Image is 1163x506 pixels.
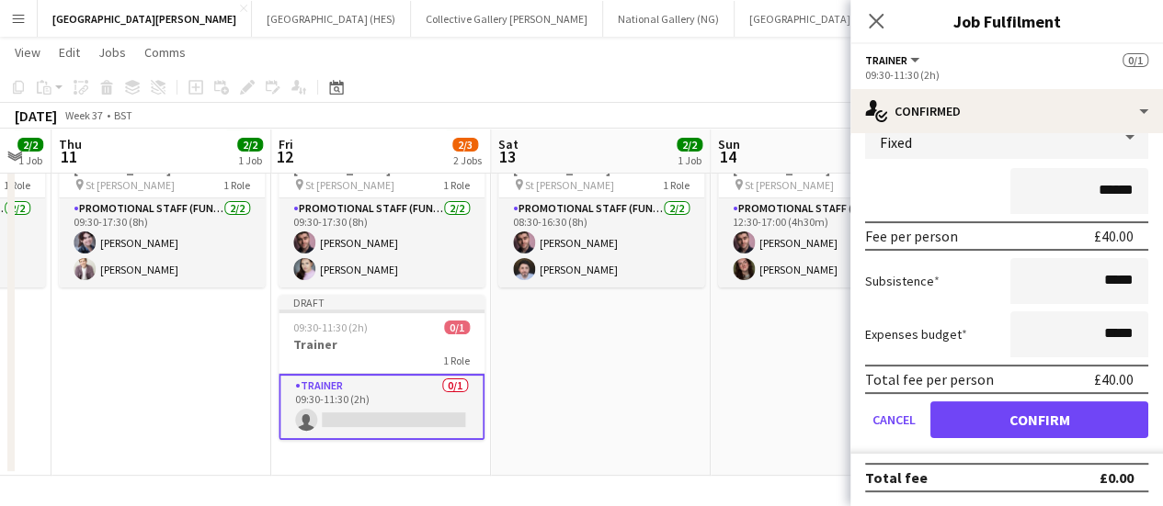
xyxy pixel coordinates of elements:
[98,44,126,61] span: Jobs
[865,227,958,245] div: Fee per person
[1123,53,1148,67] span: 0/1
[252,1,411,37] button: [GEOGRAPHIC_DATA] (HES)
[4,178,30,192] span: 1 Role
[1100,468,1134,487] div: £0.00
[293,320,368,334] span: 09:30-11:30 (2h)
[865,468,928,487] div: Total fee
[276,146,293,167] span: 12
[865,273,940,289] label: Subsistence
[38,1,252,37] button: [GEOGRAPHIC_DATA][PERSON_NAME]
[279,295,485,440] app-job-card: Draft09:30-11:30 (2h)0/1Trainer1 RoleTrainer0/109:30-11:30 (2h)
[15,107,57,125] div: [DATE]
[677,138,702,152] span: 2/2
[930,401,1148,438] button: Confirm
[51,40,87,64] a: Edit
[865,370,994,388] div: Total fee per person
[1094,370,1134,388] div: £40.00
[279,336,485,353] h3: Trainer
[59,118,265,287] app-job-card: 09:30-17:30 (8h)2/2[GEOGRAPHIC_DATA][PERSON_NAME] - Fundraising St [PERSON_NAME]1 RolePromotional...
[718,198,924,287] app-card-role: Promotional Staff (Fundraiser)2/212:30-17:00 (4h30m)[PERSON_NAME][PERSON_NAME]
[850,9,1163,33] h3: Job Fulfilment
[411,1,603,37] button: Collective Gallery [PERSON_NAME]
[678,153,701,167] div: 1 Job
[59,198,265,287] app-card-role: Promotional Staff (Fundraiser)2/209:30-17:30 (8h)[PERSON_NAME][PERSON_NAME]
[663,178,690,192] span: 1 Role
[718,118,924,287] app-job-card: 12:30-17:00 (4h30m)2/2[GEOGRAPHIC_DATA][PERSON_NAME] - Fundraising St [PERSON_NAME]1 RolePromotio...
[850,89,1163,133] div: Confirmed
[305,178,394,192] span: St [PERSON_NAME]
[443,178,470,192] span: 1 Role
[715,146,740,167] span: 14
[453,153,482,167] div: 2 Jobs
[144,44,186,61] span: Comms
[735,1,976,37] button: [GEOGRAPHIC_DATA] ([GEOGRAPHIC_DATA])
[137,40,193,64] a: Comms
[525,178,614,192] span: St [PERSON_NAME]
[444,320,470,334] span: 0/1
[496,146,519,167] span: 13
[865,53,922,67] button: Trainer
[238,153,262,167] div: 1 Job
[237,138,263,152] span: 2/2
[279,295,485,309] div: Draft
[745,178,834,192] span: St [PERSON_NAME]
[498,198,704,287] app-card-role: Promotional Staff (Fundraiser)2/208:30-16:30 (8h)[PERSON_NAME][PERSON_NAME]
[865,53,907,67] span: Trainer
[279,374,485,440] app-card-role: Trainer0/109:30-11:30 (2h)
[1094,227,1134,245] div: £40.00
[91,40,133,64] a: Jobs
[56,146,82,167] span: 11
[223,178,250,192] span: 1 Role
[880,133,912,152] span: Fixed
[279,198,485,287] app-card-role: Promotional Staff (Fundraiser)2/209:30-17:30 (8h)[PERSON_NAME][PERSON_NAME]
[86,178,175,192] span: St [PERSON_NAME]
[279,118,485,287] app-job-card: 09:30-17:30 (8h)2/2[GEOGRAPHIC_DATA][PERSON_NAME] - Fundraising St [PERSON_NAME]1 RolePromotional...
[603,1,735,37] button: National Gallery (NG)
[443,354,470,367] span: 1 Role
[17,138,43,152] span: 2/2
[59,44,80,61] span: Edit
[18,153,42,167] div: 1 Job
[498,136,519,152] span: Sat
[114,108,132,122] div: BST
[865,326,967,343] label: Expenses budget
[452,138,478,152] span: 2/3
[279,136,293,152] span: Fri
[718,136,740,152] span: Sun
[15,44,40,61] span: View
[7,40,48,64] a: View
[865,68,1148,82] div: 09:30-11:30 (2h)
[498,118,704,287] app-job-card: 08:30-16:30 (8h)2/2[GEOGRAPHIC_DATA][PERSON_NAME] - Fundraising St [PERSON_NAME]1 RolePromotional...
[865,401,923,438] button: Cancel
[59,136,82,152] span: Thu
[61,108,107,122] span: Week 37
